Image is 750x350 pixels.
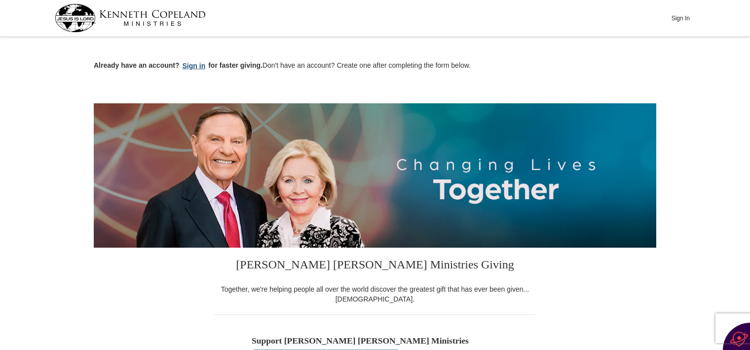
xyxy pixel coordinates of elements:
[55,4,206,32] img: kcm-header-logo.svg
[94,61,262,69] strong: Already have an account? for faster giving.
[252,336,498,346] h5: Support [PERSON_NAME] [PERSON_NAME] Ministries
[94,60,656,72] p: Don't have an account? Create one after completing the form below.
[180,60,209,72] button: Sign in
[666,10,695,26] button: Sign In
[215,248,535,284] h3: [PERSON_NAME] [PERSON_NAME] Ministries Giving
[215,284,535,304] div: Together, we're helping people all over the world discover the greatest gift that has ever been g...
